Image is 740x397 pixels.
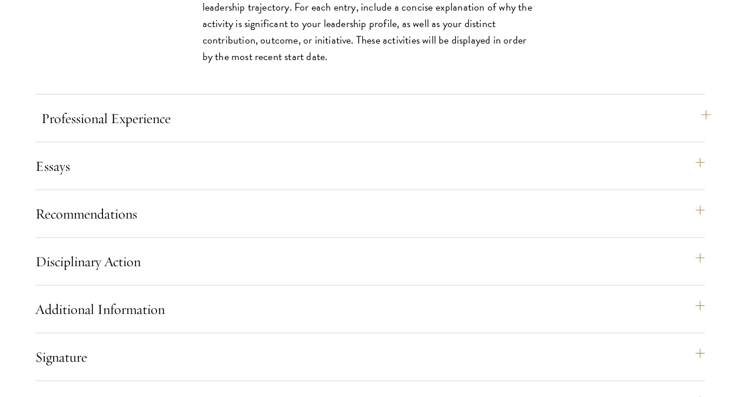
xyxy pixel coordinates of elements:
button: Signature [35,343,705,371]
button: Essays [35,152,705,180]
button: Additional Information [35,295,705,323]
button: Recommendations [35,200,705,228]
button: Disciplinary Action [35,247,705,276]
button: Professional Experience [41,104,711,133]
